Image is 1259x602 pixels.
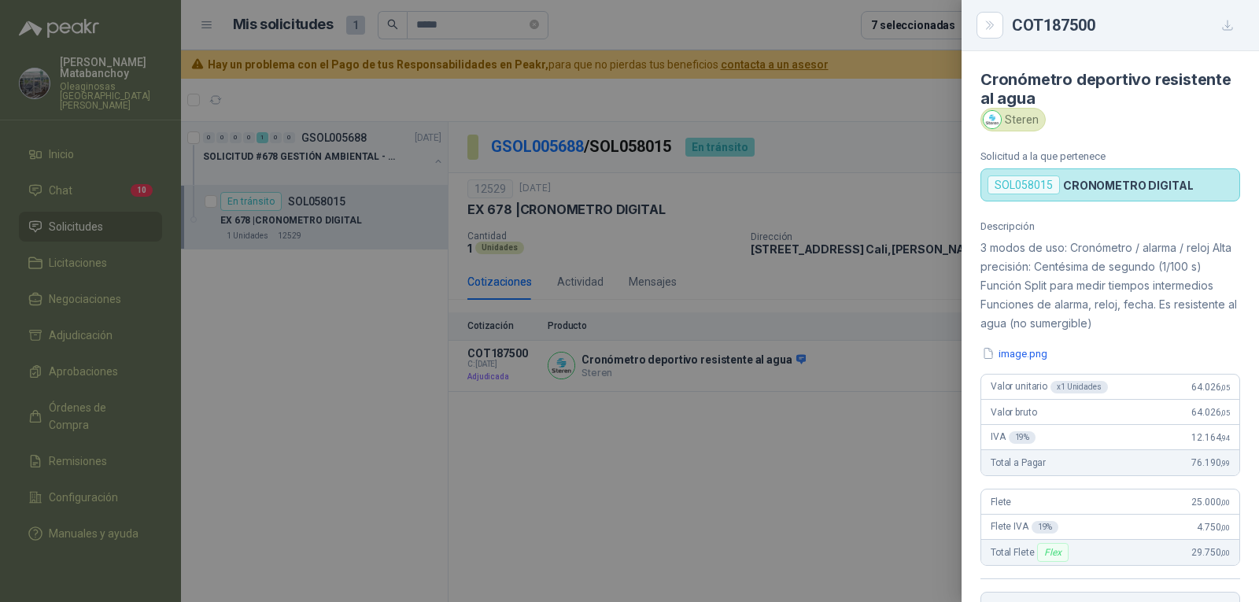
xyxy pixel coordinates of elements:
span: ,05 [1220,408,1230,417]
span: 76.190 [1191,457,1230,468]
span: 29.750 [1191,547,1230,558]
span: ,94 [1220,434,1230,442]
span: 12.164 [1191,432,1230,443]
p: Solicitud a la que pertenece [980,150,1240,162]
div: 19 % [1032,521,1059,534]
span: ,99 [1220,459,1230,467]
div: 19 % [1009,431,1036,444]
span: 64.026 [1191,382,1230,393]
span: 64.026 [1191,407,1230,418]
span: Total Flete [991,543,1072,562]
span: Valor unitario [991,381,1108,393]
span: Flete [991,497,1011,508]
p: 3 modos de uso: Cronómetro / alarma / reloj Alta precisión: Centésima de segundo (1/100 s) Funció... [980,238,1240,333]
span: IVA [991,431,1036,444]
span: ,00 [1220,523,1230,532]
div: Flex [1037,543,1068,562]
div: Steren [980,108,1046,131]
div: SOL058015 [988,175,1060,194]
button: image.png [980,345,1049,362]
span: 25.000 [1191,497,1230,508]
p: Descripción [980,220,1240,232]
img: Company Logo [984,111,1001,128]
div: COT187500 [1012,13,1240,38]
button: Close [980,16,999,35]
div: x 1 Unidades [1050,381,1108,393]
span: Flete IVA [991,521,1058,534]
p: CRONOMETRO DIGITAL [1063,179,1193,192]
span: ,00 [1220,498,1230,507]
span: ,05 [1220,383,1230,392]
h4: Cronómetro deportivo resistente al agua [980,70,1240,108]
span: Total a Pagar [991,457,1046,468]
span: 4.750 [1197,522,1230,533]
span: ,00 [1220,548,1230,557]
span: Valor bruto [991,407,1036,418]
